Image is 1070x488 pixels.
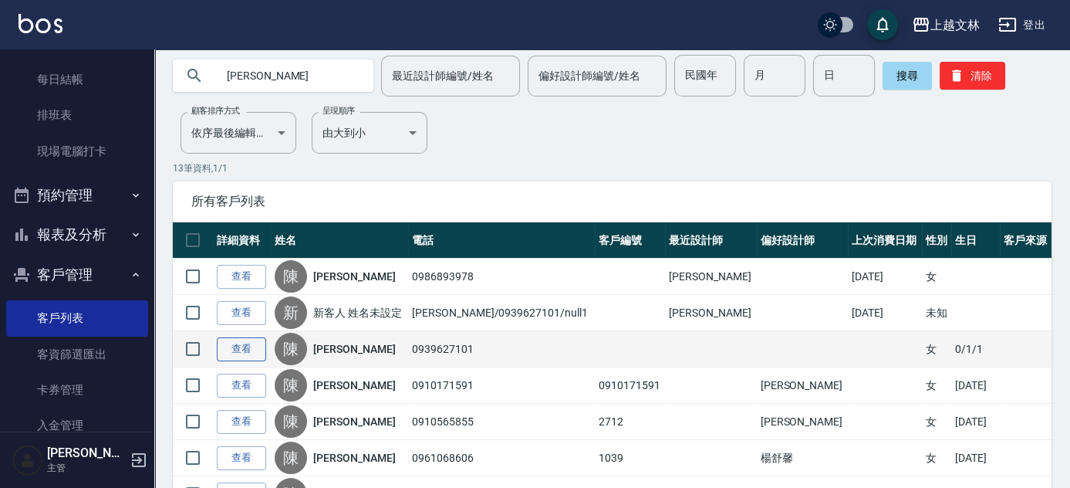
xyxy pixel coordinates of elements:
a: [PERSON_NAME] [313,414,395,429]
label: 顧客排序方式 [191,105,240,117]
p: 13 筆資料, 1 / 1 [173,161,1051,175]
th: 生日 [951,222,1000,259]
td: 0961068606 [408,440,595,476]
td: [DATE] [951,440,1000,476]
th: 最近設計師 [665,222,756,259]
td: [PERSON_NAME] [665,259,756,295]
a: 客資篩選匯出 [6,337,148,372]
button: 上越文林 [906,9,986,41]
button: save [867,9,898,40]
td: 女 [922,404,952,440]
td: 0/1/1 [951,331,1000,368]
th: 詳細資料 [213,222,271,259]
img: Person [12,445,43,476]
td: [PERSON_NAME]/0939627101/null1 [408,295,595,331]
td: 楊舒馨 [757,440,848,476]
div: 依序最後編輯時間 [181,112,296,154]
span: 所有客戶列表 [191,194,1033,209]
td: 0910171591 [595,368,665,404]
td: [DATE] [848,259,921,295]
th: 客戶編號 [595,222,665,259]
td: [PERSON_NAME] [757,368,848,404]
a: 入金管理 [6,408,148,443]
label: 呈現順序 [322,105,355,117]
a: 查看 [217,265,266,289]
a: 現場電腦打卡 [6,134,148,169]
a: 查看 [217,374,266,398]
th: 客戶來源 [1000,222,1051,259]
td: 0910565855 [408,404,595,440]
div: 新 [275,297,307,329]
td: 0939627101 [408,331,595,368]
th: 電話 [408,222,595,259]
a: 查看 [217,446,266,470]
td: 0986893978 [408,259,595,295]
td: 女 [922,440,952,476]
th: 姓名 [271,222,408,259]
td: 1039 [595,440,665,476]
td: 女 [922,331,952,368]
div: 上越文林 [930,15,980,35]
a: 查看 [217,410,266,434]
div: 由大到小 [312,112,427,154]
input: 搜尋關鍵字 [216,55,361,97]
div: 陳 [275,442,307,474]
td: 女 [922,368,952,404]
a: [PERSON_NAME] [313,269,395,284]
a: 查看 [217,337,266,361]
td: 未知 [922,295,952,331]
a: 新客人 姓名未設定 [313,305,402,320]
td: [PERSON_NAME] [757,404,848,440]
img: Logo [19,14,62,33]
a: [PERSON_NAME] [313,378,395,393]
a: 查看 [217,301,266,325]
td: [DATE] [848,295,921,331]
a: 排班表 [6,97,148,133]
a: [PERSON_NAME] [313,450,395,466]
td: [DATE] [951,404,1000,440]
a: 卡券管理 [6,372,148,408]
a: [PERSON_NAME] [313,341,395,357]
th: 上次消費日期 [848,222,921,259]
p: 主管 [47,461,126,475]
button: 客戶管理 [6,255,148,295]
td: 0910171591 [408,368,595,404]
div: 陳 [275,405,307,438]
td: [PERSON_NAME] [665,295,756,331]
button: 登出 [992,11,1051,39]
button: 清除 [940,62,1005,90]
td: [DATE] [951,368,1000,404]
button: 預約管理 [6,175,148,215]
td: 2712 [595,404,665,440]
div: 陳 [275,333,307,365]
div: 陳 [275,260,307,293]
td: 女 [922,259,952,295]
div: 陳 [275,369,307,402]
button: 報表及分析 [6,215,148,255]
h5: [PERSON_NAME] [47,446,126,461]
a: 每日結帳 [6,62,148,97]
button: 搜尋 [883,62,932,90]
th: 性別 [922,222,952,259]
a: 客戶列表 [6,300,148,336]
th: 偏好設計師 [757,222,848,259]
